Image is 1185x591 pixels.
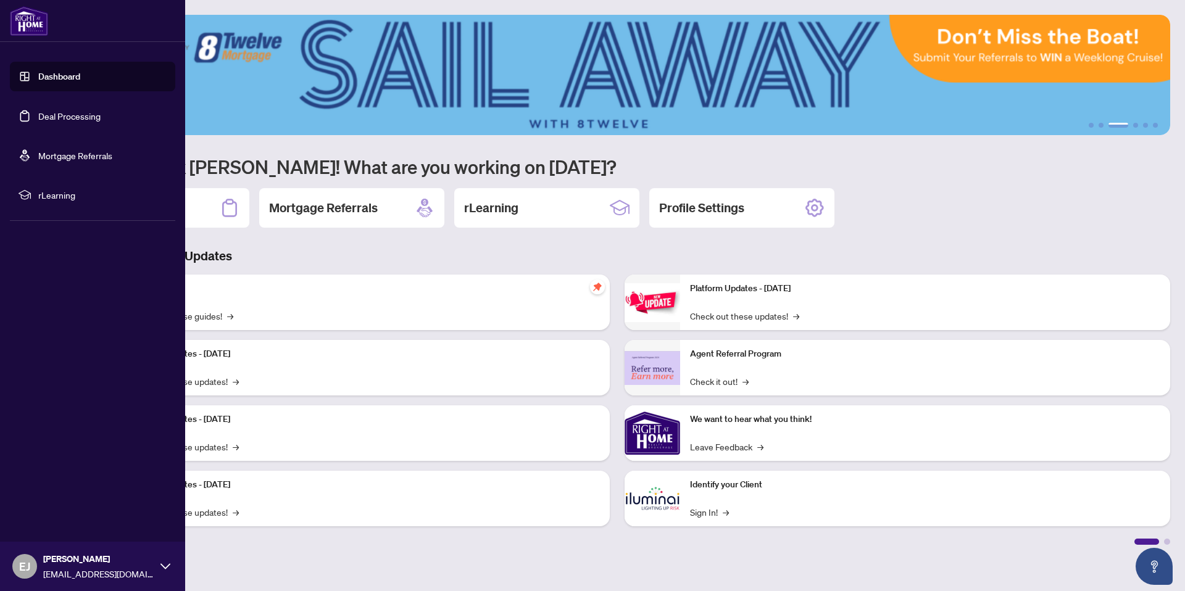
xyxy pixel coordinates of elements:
[659,199,744,217] h2: Profile Settings
[1153,123,1158,128] button: 6
[723,505,729,519] span: →
[269,199,378,217] h2: Mortgage Referrals
[625,283,680,322] img: Platform Updates - June 23, 2025
[690,478,1160,492] p: Identify your Client
[793,309,799,323] span: →
[38,188,167,202] span: rLearning
[1136,548,1173,585] button: Open asap
[130,478,600,492] p: Platform Updates - [DATE]
[690,505,729,519] a: Sign In!→
[227,309,233,323] span: →
[1143,123,1148,128] button: 5
[130,413,600,426] p: Platform Updates - [DATE]
[690,347,1160,361] p: Agent Referral Program
[233,374,239,388] span: →
[1099,123,1104,128] button: 2
[690,413,1160,426] p: We want to hear what you think!
[64,247,1170,265] h3: Brokerage & Industry Updates
[43,552,154,566] span: [PERSON_NAME]
[130,347,600,361] p: Platform Updates - [DATE]
[10,6,48,36] img: logo
[38,150,112,161] a: Mortgage Referrals
[625,471,680,526] img: Identify your Client
[690,309,799,323] a: Check out these updates!→
[130,282,600,295] p: Self-Help
[590,279,605,294] span: pushpin
[742,374,749,388] span: →
[1089,123,1094,128] button: 1
[625,351,680,385] img: Agent Referral Program
[233,505,239,519] span: →
[19,558,30,575] span: EJ
[233,440,239,453] span: →
[38,110,101,122] a: Deal Processing
[64,15,1170,135] img: Slide 2
[38,71,80,82] a: Dashboard
[690,440,763,453] a: Leave Feedback→
[690,374,749,388] a: Check it out!→
[757,440,763,453] span: →
[1108,123,1128,128] button: 3
[1133,123,1138,128] button: 4
[43,567,154,581] span: [EMAIL_ADDRESS][DOMAIN_NAME]
[464,199,518,217] h2: rLearning
[690,282,1160,295] p: Platform Updates - [DATE]
[64,155,1170,178] h1: Welcome back [PERSON_NAME]! What are you working on [DATE]?
[625,405,680,461] img: We want to hear what you think!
